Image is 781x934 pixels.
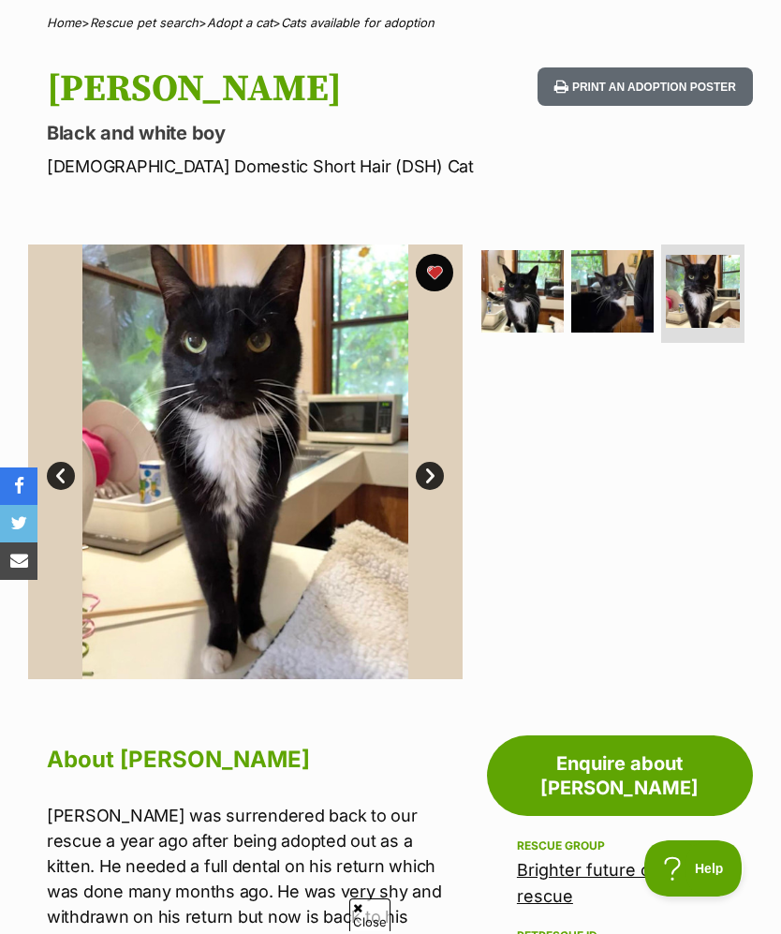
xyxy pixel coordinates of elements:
[517,838,723,853] div: Rescue group
[416,462,444,490] a: Next
[47,15,81,30] a: Home
[281,15,435,30] a: Cats available for adoption
[28,245,463,679] img: Photo of Callaghan
[90,15,199,30] a: Rescue pet search
[207,15,273,30] a: Adopt a cat
[47,462,75,490] a: Prev
[47,739,463,780] h2: About [PERSON_NAME]
[47,120,481,146] p: Black and white boy
[47,154,481,179] p: [DEMOGRAPHIC_DATA] Domestic Short Hair (DSH) Cat
[571,250,654,333] img: Photo of Callaghan
[487,735,753,816] a: Enquire about [PERSON_NAME]
[538,67,753,106] button: Print an adoption poster
[644,840,744,897] iframe: Help Scout Beacon - Open
[349,898,390,931] span: Close
[481,250,564,333] img: Photo of Callaghan
[47,67,481,111] h1: [PERSON_NAME]
[517,860,665,906] a: Brighter future cat rescue
[416,254,453,291] button: favourite
[666,255,739,328] img: Photo of Callaghan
